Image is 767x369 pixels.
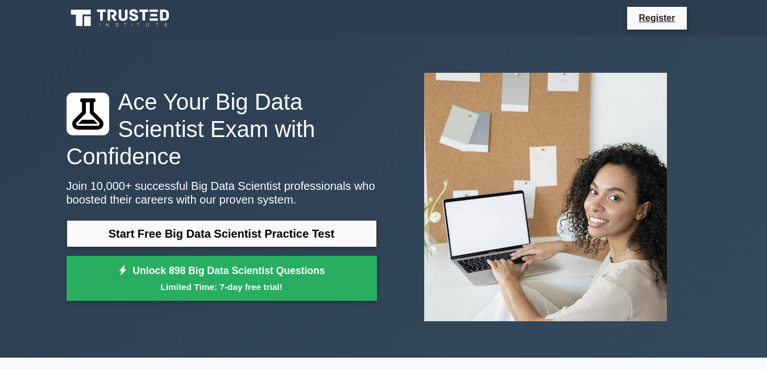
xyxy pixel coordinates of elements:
[67,220,377,247] a: Start Free Big Data Scientist Practice Test
[67,256,377,301] a: Unlock 898 Big Data Scientist QuestionsLimited Time: 7-day free trial!
[632,11,682,25] a: Register
[67,88,377,170] h1: Ace Your Big Data Scientist Exam with Confidence
[81,280,363,293] small: Limited Time: 7-day free trial!
[67,179,377,206] p: Join 10,000+ successful Big Data Scientist professionals who boosted their careers with our prove...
